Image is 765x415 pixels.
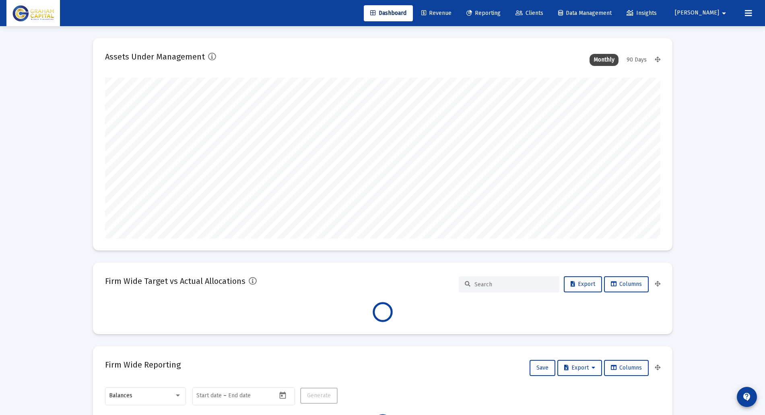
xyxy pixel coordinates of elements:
[105,275,245,288] h2: Firm Wide Target vs Actual Allocations
[665,5,738,21] button: [PERSON_NAME]
[536,364,548,371] span: Save
[466,10,501,16] span: Reporting
[307,392,331,399] span: Generate
[719,5,729,21] mat-icon: arrow_drop_down
[611,364,642,371] span: Columns
[364,5,413,21] a: Dashboard
[277,389,289,401] button: Open calendar
[604,360,649,376] button: Columns
[196,392,222,399] input: Start date
[460,5,507,21] a: Reporting
[552,5,618,21] a: Data Management
[515,10,543,16] span: Clients
[623,54,651,66] div: 90 Days
[300,388,338,404] button: Generate
[370,10,406,16] span: Dashboard
[627,10,657,16] span: Insights
[564,364,595,371] span: Export
[530,360,555,376] button: Save
[558,10,612,16] span: Data Management
[742,392,752,402] mat-icon: contact_support
[109,392,132,399] span: Balances
[557,360,602,376] button: Export
[611,281,642,288] span: Columns
[590,54,619,66] div: Monthly
[571,281,595,288] span: Export
[228,392,267,399] input: End date
[620,5,663,21] a: Insights
[12,5,54,21] img: Dashboard
[564,276,602,292] button: Export
[474,281,553,288] input: Search
[223,392,227,399] span: –
[105,358,181,371] h2: Firm Wide Reporting
[604,276,649,292] button: Columns
[105,50,205,63] h2: Assets Under Management
[415,5,458,21] a: Revenue
[509,5,550,21] a: Clients
[421,10,452,16] span: Revenue
[675,10,719,16] span: [PERSON_NAME]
